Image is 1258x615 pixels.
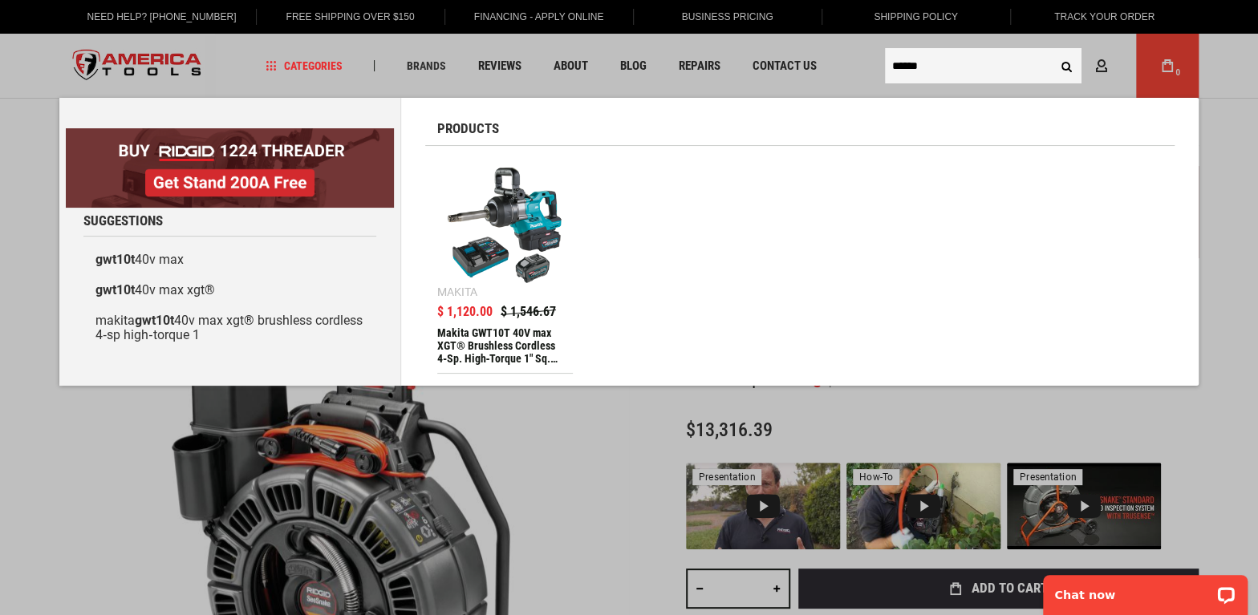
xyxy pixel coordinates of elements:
button: Search [1051,51,1081,81]
span: Brands [407,60,446,71]
div: Makita GWT10T 40V max XGT® Brushless Cordless 4‑Sp. High‑Torque 1 [437,326,573,365]
a: gwt10t40v max [83,245,376,275]
b: gwt10t [95,252,135,267]
a: Makita GWT10T 40V max XGT® Brushless Cordless 4‑Sp. High‑Torque 1 Makita $ 1,546.67 $ 1,120.00 Ma... [437,158,573,373]
b: gwt10t [135,313,174,328]
span: $ 1,546.67 [501,305,556,318]
img: BOGO: Buy RIDGID® 1224 Threader, Get Stand 200A Free! [66,128,394,208]
a: Categories [258,55,350,77]
a: Brands [400,55,453,77]
a: gwt10t40v max xgt® [83,275,376,305]
span: Products [437,122,499,136]
span: Categories [266,60,343,71]
iframe: LiveChat chat widget [1033,564,1258,615]
a: makitagwt10t40v max xgt® brushless cordless 4‑sp high‑torque 1 [83,305,376,350]
span: Suggestions [83,214,163,228]
a: BOGO: Buy RIDGID® 1224 Threader, Get Stand 200A Free! [66,128,394,140]
span: $ 1,120.00 [437,305,493,318]
div: Makita [437,286,477,297]
img: Makita GWT10T 40V max XGT® Brushless Cordless 4‑Sp. High‑Torque 1 [445,166,565,285]
b: gwt10t [95,282,135,297]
